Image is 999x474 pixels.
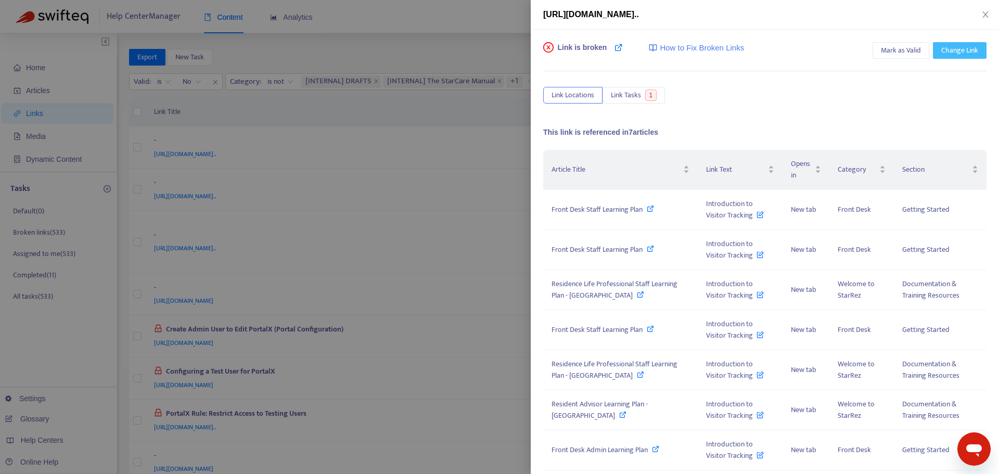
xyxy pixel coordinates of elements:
[902,398,959,421] span: Documentation & Training Resources
[543,42,554,53] span: close-circle
[706,438,764,462] span: Introduction to Visitor Tracking
[645,89,657,101] span: 1
[838,398,875,421] span: Welcome to StarRez
[894,150,987,190] th: Section
[611,89,641,101] span: Link Tasks
[791,404,816,416] span: New tab
[981,10,990,19] span: close
[791,284,816,296] span: New tab
[552,278,677,301] span: Residence Life Professional Staff Learning Plan - [GEOGRAPHIC_DATA]
[558,42,607,63] span: Link is broken
[706,358,764,381] span: Introduction to Visitor Tracking
[902,324,950,336] span: Getting Started
[706,398,764,421] span: Introduction to Visitor Tracking
[706,318,764,341] span: Introduction to Visitor Tracking
[838,358,875,381] span: Welcome to StarRez
[902,203,950,215] span: Getting Started
[978,10,993,20] button: Close
[838,244,871,255] span: Front Desk
[552,358,677,381] span: Residence Life Professional Staff Learning Plan - [GEOGRAPHIC_DATA]
[783,150,830,190] th: Opens in
[552,398,648,421] span: Resident Advisor Learning Plan - [GEOGRAPHIC_DATA]
[791,203,816,215] span: New tab
[660,42,744,54] span: How to Fix Broken Links
[706,238,764,261] span: Introduction to Visitor Tracking
[902,444,950,456] span: Getting Started
[838,203,871,215] span: Front Desk
[873,42,929,59] button: Mark as Valid
[957,432,991,466] iframe: Button to launch messaging window
[649,44,657,52] img: image-link
[791,158,813,181] span: Opens in
[706,164,766,175] span: Link Text
[698,150,783,190] th: Link Text
[838,324,871,336] span: Front Desk
[933,42,987,59] button: Change Link
[791,444,816,456] span: New tab
[791,364,816,376] span: New tab
[543,87,603,104] button: Link Locations
[552,203,643,215] span: Front Desk Staff Learning Plan
[838,164,877,175] span: Category
[543,10,639,19] span: [URL][DOMAIN_NAME]..
[543,128,658,136] span: This link is referenced in 7 articles
[552,324,643,336] span: Front Desk Staff Learning Plan
[902,278,959,301] span: Documentation & Training Resources
[706,278,764,301] span: Introduction to Visitor Tracking
[902,244,950,255] span: Getting Started
[706,198,764,221] span: Introduction to Visitor Tracking
[941,45,978,56] span: Change Link
[881,45,921,56] span: Mark as Valid
[791,324,816,336] span: New tab
[838,444,871,456] span: Front Desk
[902,164,970,175] span: Section
[543,150,698,190] th: Article Title
[649,42,744,54] a: How to Fix Broken Links
[829,150,893,190] th: Category
[552,244,643,255] span: Front Desk Staff Learning Plan
[902,358,959,381] span: Documentation & Training Resources
[791,244,816,255] span: New tab
[838,278,875,301] span: Welcome to StarRez
[603,87,665,104] button: Link Tasks1
[552,89,594,101] span: Link Locations
[552,164,681,175] span: Article Title
[552,444,648,456] span: Front Desk Admin Learning Plan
